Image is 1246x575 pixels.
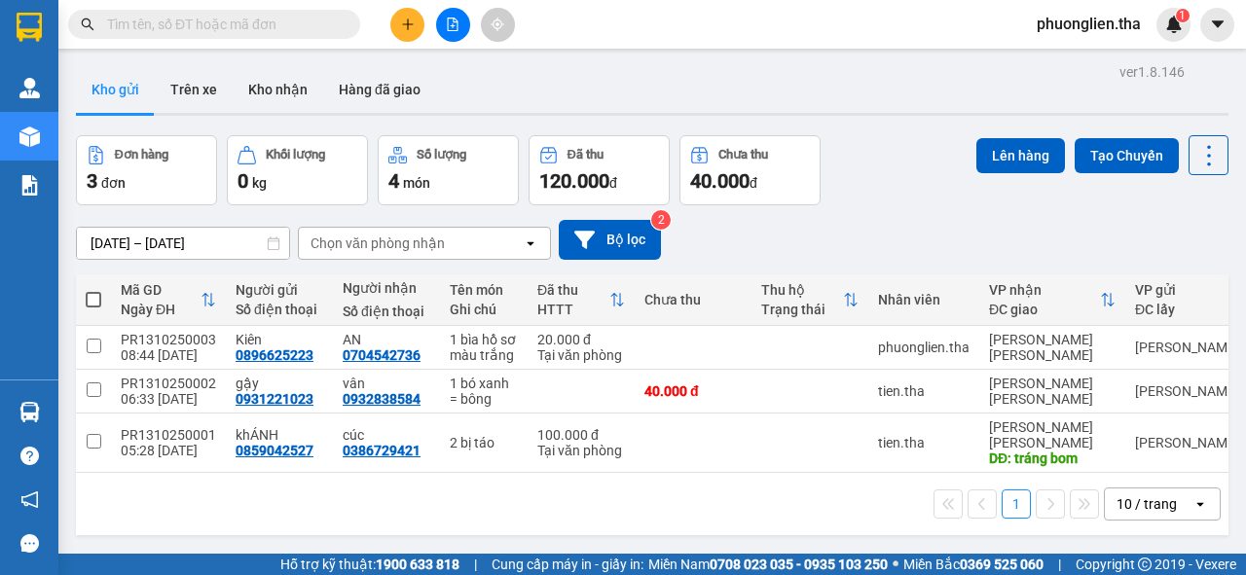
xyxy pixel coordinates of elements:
button: plus [390,8,424,42]
span: kg [252,175,267,191]
button: Đã thu120.000đ [529,135,670,205]
div: 2 bị táo [450,435,518,450]
div: 1 bó xanh = bông [450,376,518,407]
div: DĐ: tráng bom [989,450,1116,466]
button: Kho gửi [76,66,155,113]
button: Số lượng4món [378,135,519,205]
div: tien.tha [878,383,970,399]
div: Người nhận [343,280,430,296]
div: Chưa thu [644,292,742,307]
sup: 1 [1176,9,1190,22]
span: ⚪️ [893,560,898,568]
button: Trên xe [155,66,233,113]
div: [PERSON_NAME] [PERSON_NAME] [989,376,1116,407]
div: 1 bìa hồ sơ màu trắng [450,332,518,363]
div: [PERSON_NAME] [PERSON_NAME] [989,419,1116,450]
span: copyright [1138,557,1152,571]
button: file-add [436,8,470,42]
button: Tạo Chuyến [1075,138,1179,173]
button: Khối lượng0kg [227,135,368,205]
button: Kho nhận [233,66,323,113]
div: Trạng thái [761,302,843,317]
div: 0386729421 [343,443,421,458]
div: 40.000 đ [644,383,742,399]
div: 0931221023 [236,391,313,407]
div: AN [343,332,430,347]
strong: 0369 525 060 [960,557,1044,572]
div: gậy [236,376,323,391]
span: caret-down [1209,16,1227,33]
button: Hàng đã giao [323,66,436,113]
span: notification [20,490,39,509]
span: đơn [101,175,126,191]
div: 0859042527 [236,443,313,458]
span: 0 [238,169,248,193]
img: warehouse-icon [19,78,40,98]
div: 0932838584 [343,391,421,407]
div: PR1310250001 [121,427,216,443]
div: 20.000 đ [537,332,625,347]
span: 3 [87,169,97,193]
span: question-circle [20,447,39,465]
img: icon-new-feature [1165,16,1183,33]
span: 40.000 [690,169,750,193]
svg: open [523,235,538,251]
div: ver 1.8.146 [1119,61,1185,83]
span: 120.000 [539,169,609,193]
div: PR1310250003 [121,332,216,347]
div: Đã thu [568,148,604,162]
div: Kiên [236,332,323,347]
th: Toggle SortBy [111,274,226,326]
div: Chọn văn phòng nhận [311,234,445,253]
span: message [20,534,39,553]
img: logo-vxr [17,13,42,42]
div: Mã GD [121,282,201,298]
div: Tên món [450,282,518,298]
span: file-add [446,18,459,31]
span: Hỗ trợ kỹ thuật: [280,554,459,575]
button: 1 [1002,489,1031,519]
div: Số điện thoại [343,304,430,319]
input: Select a date range. [77,228,289,259]
img: solution-icon [19,175,40,196]
div: Số lượng [417,148,466,162]
button: Lên hàng [976,138,1065,173]
button: Bộ lọc [559,220,661,260]
div: ĐC lấy [1135,302,1246,317]
div: VP nhận [989,282,1100,298]
span: đ [750,175,757,191]
div: vân [343,376,430,391]
strong: 1900 633 818 [376,557,459,572]
button: Chưa thu40.000đ [679,135,821,205]
img: warehouse-icon [19,126,40,147]
svg: open [1192,496,1208,512]
div: Nhân viên [878,292,970,307]
div: 0704542736 [343,347,421,363]
div: Ghi chú [450,302,518,317]
sup: 2 [651,210,671,230]
div: Số điện thoại [236,302,323,317]
span: món [403,175,430,191]
span: đ [609,175,617,191]
img: warehouse-icon [19,402,40,422]
span: Cung cấp máy in - giấy in: [492,554,643,575]
div: 08:44 [DATE] [121,347,216,363]
span: | [1058,554,1061,575]
div: 05:28 [DATE] [121,443,216,458]
button: caret-down [1200,8,1234,42]
div: 0896625223 [236,347,313,363]
span: search [81,18,94,31]
input: Tìm tên, số ĐT hoặc mã đơn [107,14,337,35]
span: plus [401,18,415,31]
span: | [474,554,477,575]
th: Toggle SortBy [979,274,1125,326]
div: 10 / trang [1117,494,1177,514]
div: Chưa thu [718,148,768,162]
th: Toggle SortBy [528,274,635,326]
span: aim [491,18,504,31]
strong: 0708 023 035 - 0935 103 250 [710,557,888,572]
span: Miền Bắc [903,554,1044,575]
div: Tại văn phòng [537,443,625,458]
div: 100.000 đ [537,427,625,443]
span: 4 [388,169,399,193]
